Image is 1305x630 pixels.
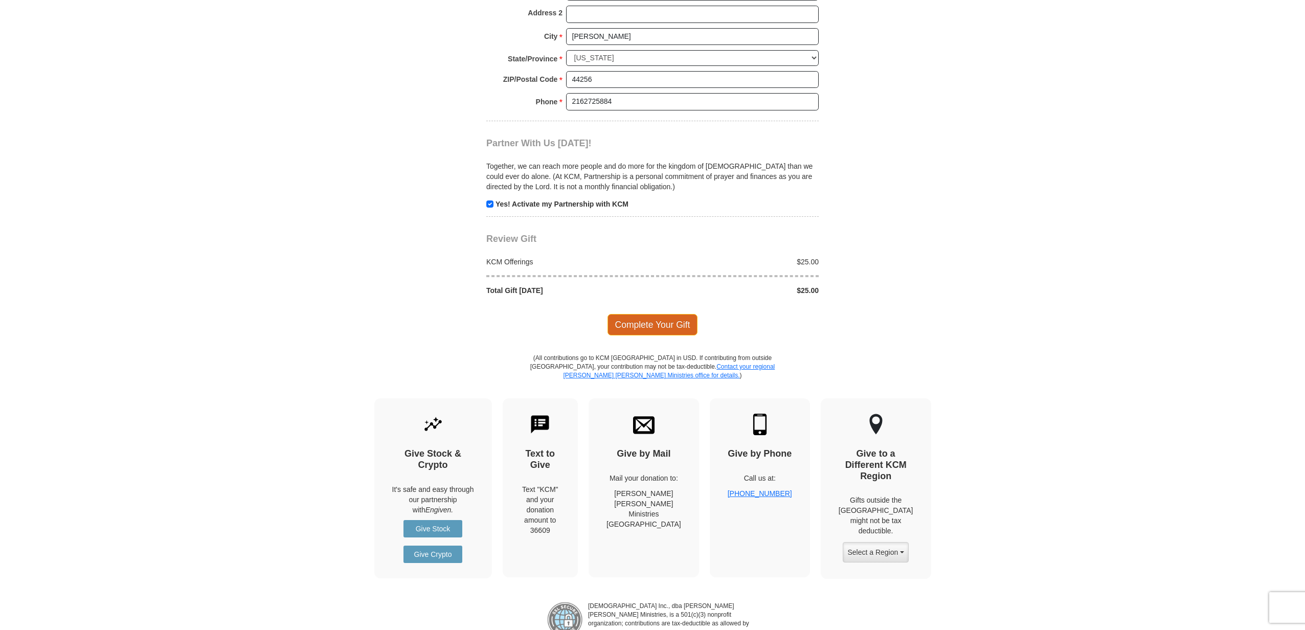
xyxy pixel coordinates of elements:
[606,488,681,529] p: [PERSON_NAME] [PERSON_NAME] Ministries [GEOGRAPHIC_DATA]
[392,484,474,515] p: It's safe and easy through our partnership with
[521,484,560,535] div: Text "KCM" and your donation amount to 36609
[839,448,913,482] h4: Give to a Different KCM Region
[486,234,536,244] span: Review Gift
[529,414,551,435] img: text-to-give.svg
[536,95,558,109] strong: Phone
[606,448,681,460] h4: Give by Mail
[652,285,824,296] div: $25.00
[728,448,792,460] h4: Give by Phone
[606,473,681,483] p: Mail your donation to:
[403,546,462,563] a: Give Crypto
[728,473,792,483] p: Call us at:
[503,72,558,86] strong: ZIP/Postal Code
[607,314,698,335] span: Complete Your Gift
[392,448,474,470] h4: Give Stock & Crypto
[728,489,792,498] a: [PHONE_NUMBER]
[486,161,819,192] p: Together, we can reach more people and do more for the kingdom of [DEMOGRAPHIC_DATA] than we coul...
[508,52,557,66] strong: State/Province
[633,414,655,435] img: envelope.svg
[403,520,462,537] a: Give Stock
[839,495,913,536] p: Gifts outside the [GEOGRAPHIC_DATA] might not be tax deductible.
[496,200,628,208] strong: Yes! Activate my Partnership with KCM
[652,257,824,267] div: $25.00
[749,414,771,435] img: mobile.svg
[530,354,775,398] p: (All contributions go to KCM [GEOGRAPHIC_DATA] in USD. If contributing from outside [GEOGRAPHIC_D...
[869,414,883,435] img: other-region
[528,6,562,20] strong: Address 2
[521,448,560,470] h4: Text to Give
[422,414,444,435] img: give-by-stock.svg
[481,285,653,296] div: Total Gift [DATE]
[843,542,908,562] button: Select a Region
[425,506,453,514] i: Engiven.
[486,138,592,148] span: Partner With Us [DATE]!
[544,29,557,43] strong: City
[481,257,653,267] div: KCM Offerings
